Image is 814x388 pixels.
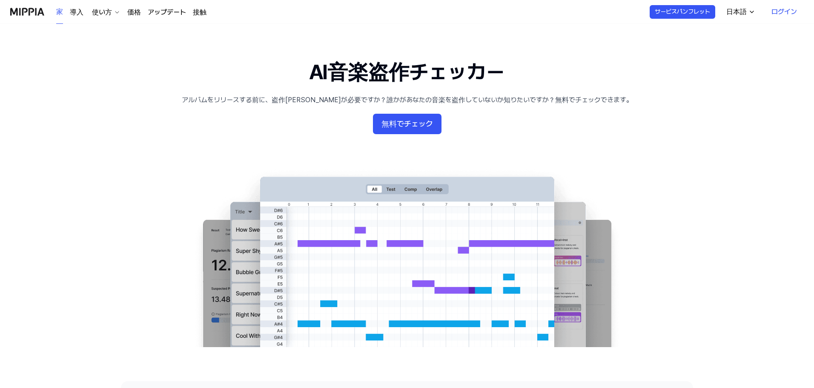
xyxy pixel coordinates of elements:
[373,114,441,134] button: 無料でチェック
[148,8,186,16] font: アップデート
[725,7,748,17] div: 日本語
[309,60,505,84] font: AI音楽盗作チェッカー
[381,119,433,128] font: 無料でチェック
[148,7,186,17] a: アップデート
[127,7,141,17] a: 価格
[186,168,628,347] img: メイン画像
[90,7,120,17] button: 使い方
[56,8,63,16] font: 家
[92,8,112,16] font: 使い方
[771,8,797,16] font: ログイン
[193,8,206,16] font: 接触
[655,8,710,15] font: サービスパンフレット
[650,5,715,19] button: サービスパンフレット
[182,96,633,104] font: アルバムをリリースする前に、盗作[PERSON_NAME]が必要ですか？誰かがあなたの音楽を盗作していないか知りたいですか？無料でチェックできます。
[193,7,206,17] a: 接触
[719,3,760,20] button: 日本語
[70,8,83,16] font: 導入
[56,0,63,24] a: 家
[127,8,141,16] font: 価格
[70,7,83,17] a: 導入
